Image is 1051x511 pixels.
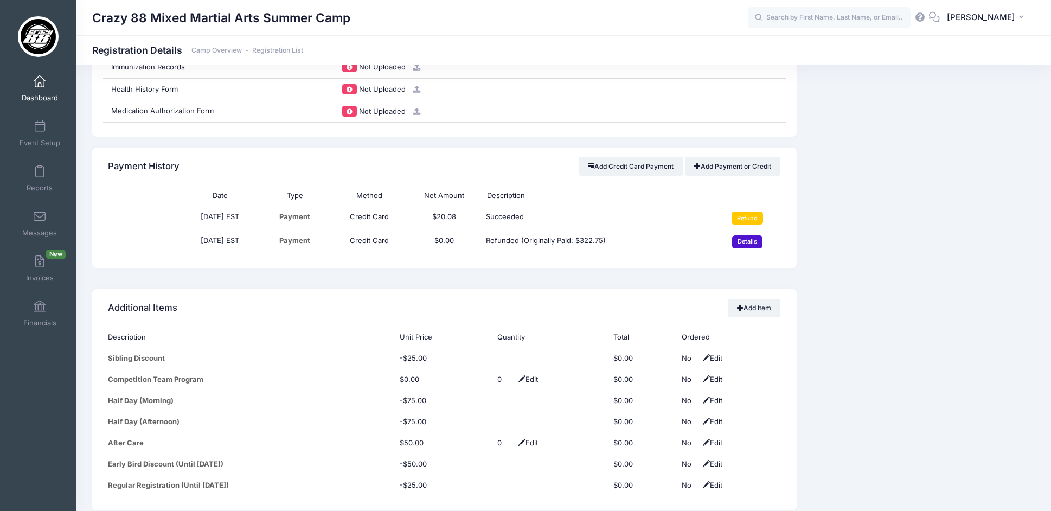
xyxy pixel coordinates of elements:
td: Half Day (Morning) [108,391,394,412]
h4: Additional Items [108,292,177,323]
td: $0.00 [608,391,676,412]
div: No [682,438,698,449]
th: Ordered [676,327,780,348]
a: Event Setup [14,114,66,152]
td: Half Day (Afternoon) [108,412,394,433]
td: -$25.00 [394,475,492,496]
div: Click Pencil to edit... [497,374,514,385]
div: Health History Form [103,79,331,100]
td: Credit Card [332,207,407,231]
td: -$50.00 [394,454,492,475]
h1: Registration Details [92,44,303,56]
th: Net Amount [407,186,482,207]
div: No [682,417,698,427]
td: Payment [258,207,332,231]
span: Edit [700,459,722,468]
a: Add Item [728,299,781,317]
div: No [682,395,698,406]
td: After Care [108,433,394,454]
td: $0.00 [407,230,482,254]
td: -$75.00 [394,412,492,433]
input: Search by First Name, Last Name, or Email... [748,7,911,29]
span: Edit [700,375,722,384]
span: Edit [700,396,722,405]
span: Messages [22,228,57,238]
td: Regular Registration (Until [DATE]) [108,475,394,496]
td: Payment [258,230,332,254]
th: Description [108,327,394,348]
span: Event Setup [20,138,60,148]
a: Financials [14,295,66,333]
span: Edit [700,481,722,489]
a: Reports [14,159,66,197]
h1: Crazy 88 Mixed Martial Arts Summer Camp [92,5,350,30]
td: [DATE] EST [183,230,258,254]
div: Medication Authorization Form [103,100,331,122]
th: Method [332,186,407,207]
a: Camp Overview [191,47,242,55]
div: No [682,374,698,385]
td: $0.00 [608,433,676,454]
a: Registration List [252,47,303,55]
div: Immunization Records [103,56,331,78]
td: $0.00 [608,348,676,369]
a: InvoicesNew [14,250,66,288]
span: Edit [700,438,722,447]
img: Crazy 88 Mixed Martial Arts Summer Camp [18,16,59,57]
td: $0.00 [608,454,676,475]
span: Edit [516,438,538,447]
div: Click Pencil to edit... [497,438,514,449]
input: Refund [732,212,764,225]
th: Unit Price [394,327,492,348]
th: Description [482,186,706,207]
th: Date [183,186,258,207]
a: Dashboard [14,69,66,107]
div: No [682,353,698,364]
td: Early Bird Discount (Until [DATE]) [108,454,394,475]
span: Edit [700,354,722,362]
span: Financials [23,318,56,328]
td: Succeeded [482,207,706,231]
td: $20.08 [407,207,482,231]
a: Messages [14,205,66,242]
span: Edit [700,417,722,426]
td: Refunded (Originally Paid: $322.75) [482,230,706,254]
h4: Payment History [108,151,180,182]
td: -$25.00 [394,348,492,369]
div: No [682,480,698,491]
th: Total [608,327,676,348]
td: $0.00 [608,369,676,391]
span: Dashboard [22,93,58,103]
td: $0.00 [608,475,676,496]
div: No [682,459,698,470]
td: Competition Team Program [108,369,394,391]
input: Details [732,235,763,248]
th: Type [258,186,332,207]
td: $0.00 [394,369,492,391]
span: Reports [27,183,53,193]
th: Quantity [492,327,608,348]
a: Add Payment or Credit [685,157,781,175]
td: $0.00 [608,412,676,433]
span: New [46,250,66,259]
td: Credit Card [332,230,407,254]
span: Not Uploaded [359,107,406,116]
td: [DATE] EST [183,207,258,231]
td: -$75.00 [394,391,492,412]
span: Not Uploaded [359,85,406,93]
span: Not Uploaded [359,62,406,71]
button: [PERSON_NAME] [940,5,1035,30]
td: Sibling Discount [108,348,394,369]
span: [PERSON_NAME] [947,11,1015,23]
span: Edit [516,375,538,384]
span: Invoices [26,273,54,283]
button: Add Credit Card Payment [579,157,683,175]
td: $50.00 [394,433,492,454]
